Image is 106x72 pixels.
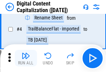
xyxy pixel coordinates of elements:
div: to [83,27,87,32]
button: Run All [15,50,37,66]
div: TB [DATE] [26,36,48,44]
img: Run All [22,52,30,60]
div: Undo [43,61,53,65]
div: Digital Content Capitalization ([DATE]) [17,0,80,13]
div: TrailBalanceFlat - imported [26,25,81,33]
img: Settings menu [92,3,100,11]
div: from [67,16,76,21]
img: Main button [87,53,98,64]
span: # 4 [17,26,22,32]
button: Skip [59,50,81,66]
img: Skip [66,52,74,60]
img: Back [6,3,14,11]
button: Undo [37,50,59,66]
div: Rename Sheet [33,14,64,22]
img: Support [83,4,89,10]
div: Skip [66,61,75,65]
img: Undo [44,52,52,60]
div: Run All [18,61,34,65]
